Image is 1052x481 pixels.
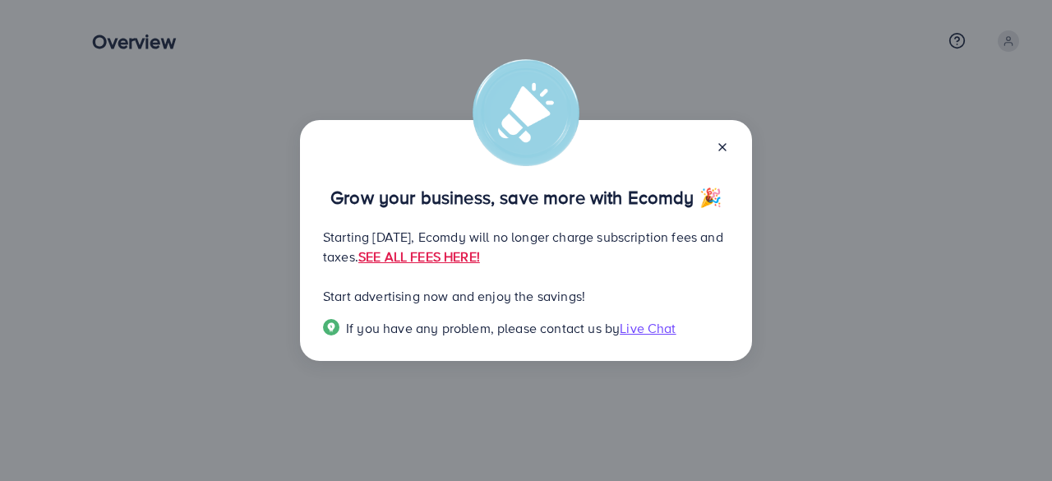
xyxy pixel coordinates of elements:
img: Popup guide [323,319,339,335]
p: Starting [DATE], Ecomdy will no longer charge subscription fees and taxes. [323,227,729,266]
img: alert [473,59,579,166]
span: Live Chat [620,319,676,337]
p: Grow your business, save more with Ecomdy 🎉 [323,187,729,207]
p: Start advertising now and enjoy the savings! [323,286,729,306]
a: SEE ALL FEES HERE! [358,247,480,266]
span: If you have any problem, please contact us by [346,319,620,337]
